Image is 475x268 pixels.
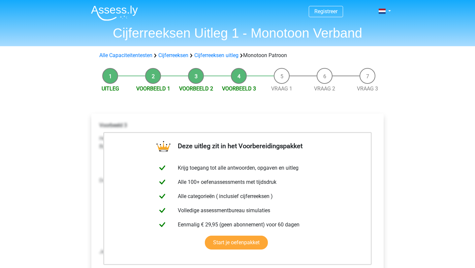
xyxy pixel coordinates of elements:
a: Vraag 2 [314,85,335,92]
p: Hetzelfde soort reeks kun je ook tegenkomen bij een reeks waar de getallen steeds redelijk gelijk... [99,135,376,151]
a: Voorbeeld 1 [136,85,170,92]
h1: Cijferreeksen Uitleg 1 - Monotoon Verband [86,25,389,41]
a: Cijferreeksen uitleg [194,52,238,58]
a: Uitleg [102,85,119,92]
a: Cijferreeksen [158,52,188,58]
a: Alle Capaciteitentesten [99,52,152,58]
img: Monotonous_Example_3_2.png [99,190,213,243]
img: Monotonous_Example_3.png [99,156,213,171]
img: Assessly [91,5,138,21]
b: Voorbeeld 3 [99,122,127,128]
a: Start je oefenpakket [205,236,268,250]
p: Je kunt zien dat er 15 afgetrokken moet worden om tot het goede antwoord te komen. Het antwoord i... [99,248,376,256]
a: Vraag 1 [271,85,292,92]
p: Deze reeks los je op dezelfde manier op als voorbeeld 1 en 2: [99,177,376,184]
a: Voorbeeld 3 [222,85,256,92]
a: Vraag 3 [357,85,378,92]
a: Registreer [314,8,337,15]
a: Voorbeeld 2 [179,85,213,92]
div: Monotoon Patroon [97,51,378,59]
